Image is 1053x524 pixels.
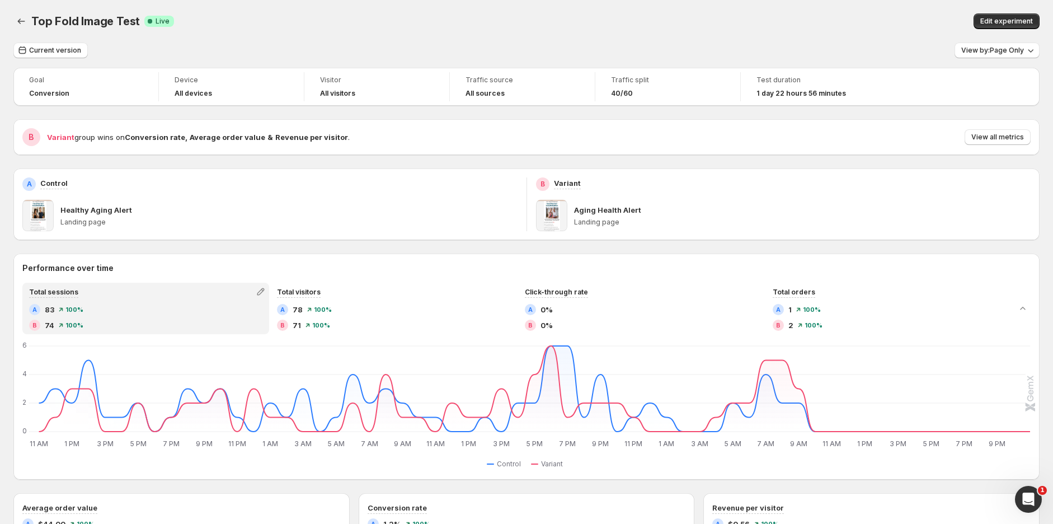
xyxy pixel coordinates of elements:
p: Landing page [60,218,518,227]
text: 9 PM [196,439,213,448]
button: Variant [531,457,567,471]
text: 9 AM [394,439,411,448]
text: 4 [22,369,27,378]
h2: A [27,180,32,189]
img: Healthy Aging Alert [22,200,54,231]
strong: Revenue per visitor [275,133,348,142]
span: 100 % [65,306,83,313]
text: 2 [22,398,26,406]
p: Landing page [574,218,1031,227]
a: DeviceAll devices [175,74,288,99]
h2: B [280,322,285,329]
h3: Conversion rate [368,502,427,513]
span: Test duration [756,76,871,85]
button: Control [487,457,525,471]
span: 100 % [805,322,822,329]
span: Click-through rate [525,288,588,296]
text: 3 AM [691,439,708,448]
span: Conversion [29,89,69,98]
iframe: Intercom live chat [1015,486,1042,513]
text: 5 PM [526,439,543,448]
text: 5 AM [328,439,345,448]
button: Back [13,13,29,29]
span: View all metrics [971,133,1024,142]
span: Edit experiment [980,17,1033,26]
a: Traffic split40/60 [611,74,725,99]
a: Traffic sourceAll sources [466,74,579,99]
span: 71 [293,320,301,331]
text: 6 [22,341,27,349]
text: 3 PM [97,439,114,448]
span: Variant [47,133,74,142]
span: Total orders [773,288,815,296]
text: 9 AM [790,439,807,448]
text: 11 PM [625,439,643,448]
text: 1 AM [659,439,675,448]
text: 1 PM [461,439,476,448]
text: 3 AM [295,439,312,448]
text: 9 PM [989,439,1005,448]
button: Collapse chart [1015,301,1031,316]
span: Device [175,76,288,85]
span: 40/60 [611,89,633,98]
span: Variant [541,460,563,469]
span: 100 % [803,306,821,313]
h3: Revenue per visitor [712,502,784,513]
text: 1 AM [262,439,278,448]
button: Current version [13,43,88,58]
text: 11 AM [426,439,445,448]
p: Control [40,177,68,189]
h2: A [776,306,781,313]
span: Control [497,460,521,469]
text: 11 AM [30,439,48,448]
span: 1 day 22 hours 56 minutes [756,89,846,98]
button: View all metrics [965,129,1031,145]
text: 9 PM [593,439,609,448]
button: Edit experiment [974,13,1040,29]
text: 1 PM [858,439,873,448]
text: 11 AM [823,439,842,448]
span: 78 [293,304,303,315]
a: VisitorAll visitors [320,74,434,99]
h2: A [528,306,533,313]
text: 5 AM [724,439,741,448]
h2: B [528,322,533,329]
span: Live [156,17,170,26]
span: Total visitors [277,288,321,296]
span: 0% [540,320,553,331]
a: Test duration1 day 22 hours 56 minutes [756,74,871,99]
p: Aging Health Alert [574,204,641,216]
text: 11 PM [228,439,246,448]
strong: Average order value [190,133,265,142]
span: 2 [788,320,793,331]
img: Aging Health Alert [536,200,567,231]
span: 74 [45,320,54,331]
p: Variant [554,177,581,189]
span: Traffic source [466,76,579,85]
span: Current version [29,46,81,55]
text: 7 AM [757,439,774,448]
span: 1 [788,304,792,315]
h2: B [29,132,34,143]
strong: , [185,133,187,142]
span: 1 [1038,486,1047,495]
span: 100 % [314,306,332,313]
span: Goal [29,76,143,85]
h2: A [32,306,37,313]
text: 7 PM [956,439,972,448]
h4: All visitors [320,89,355,98]
h2: B [32,322,37,329]
text: 5 PM [130,439,147,448]
h2: A [280,306,285,313]
h4: All devices [175,89,212,98]
span: View by: Page Only [961,46,1024,55]
span: Top Fold Image Test [31,15,140,28]
text: 5 PM [923,439,939,448]
p: Healthy Aging Alert [60,204,132,216]
a: GoalConversion [29,74,143,99]
span: Visitor [320,76,434,85]
text: 1 PM [64,439,79,448]
text: 7 PM [560,439,576,448]
button: View by:Page Only [955,43,1040,58]
span: Total sessions [29,288,78,296]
